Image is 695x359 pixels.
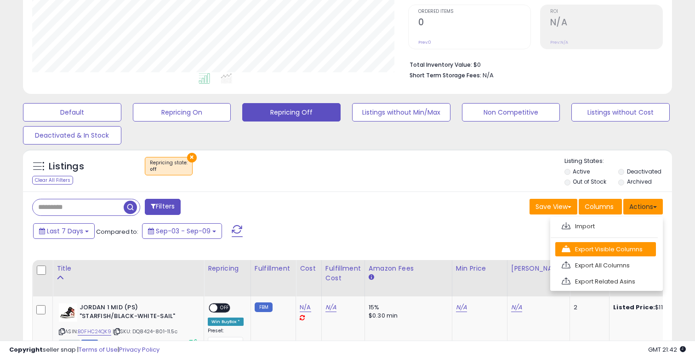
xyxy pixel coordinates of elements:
[300,303,311,312] a: N/A
[352,103,450,122] button: Listings without Min/Max
[79,345,118,354] a: Terms of Use
[573,168,590,175] label: Active
[23,126,121,145] button: Deactivated & In Stock
[648,345,686,354] span: 2025-09-17 21:42 GMT
[133,103,231,122] button: Repricing On
[555,219,656,233] a: Import
[57,264,200,273] div: Title
[456,303,467,312] a: N/A
[208,264,247,273] div: Repricing
[511,303,522,312] a: N/A
[80,303,191,323] b: JORDAN 1 MID (PS) "STARFISH/BLACK-WHITE-SAIL"
[627,178,652,185] label: Archived
[564,157,672,166] p: Listing States:
[96,227,138,236] span: Compared to:
[9,346,160,354] div: seller snap | |
[418,9,530,14] span: Ordered Items
[242,103,341,122] button: Repricing Off
[300,264,318,273] div: Cost
[462,103,560,122] button: Non Competitive
[418,17,530,29] h2: 0
[555,258,656,272] a: Export All Columns
[369,303,445,312] div: 15%
[255,264,292,273] div: Fulfillment
[550,9,662,14] span: ROI
[550,40,568,45] small: Prev: N/A
[187,153,197,162] button: ×
[530,199,577,214] button: Save View
[78,328,111,336] a: B0FHC24QK9
[47,226,83,236] span: Last 7 Days
[573,178,606,185] label: Out of Stock
[574,303,602,312] div: 2
[623,199,663,214] button: Actions
[49,160,84,173] h5: Listings
[410,71,481,79] b: Short Term Storage Fees:
[456,264,503,273] div: Min Price
[483,71,494,80] span: N/A
[369,273,374,282] small: Amazon Fees.
[156,226,211,236] span: Sep-03 - Sep-09
[150,166,188,173] div: off
[555,242,656,256] a: Export Visible Columns
[32,176,73,185] div: Clear All Filters
[145,199,181,215] button: Filters
[150,159,188,173] span: Repricing state :
[325,264,361,283] div: Fulfillment Cost
[511,264,566,273] div: [PERSON_NAME]
[579,199,622,214] button: Columns
[613,303,655,312] b: Listed Price:
[142,223,222,239] button: Sep-03 - Sep-09
[418,40,431,45] small: Prev: 0
[217,304,232,312] span: OFF
[627,168,661,175] label: Deactivated
[369,312,445,320] div: $0.30 min
[410,61,472,69] b: Total Inventory Value:
[369,264,448,273] div: Amazon Fees
[410,58,656,69] li: $0
[555,274,656,289] a: Export Related Asins
[550,17,662,29] h2: N/A
[59,303,77,322] img: 41Y-IDG6SPL._SL40_.jpg
[119,345,160,354] a: Privacy Policy
[208,318,244,326] div: Win BuyBox *
[255,302,273,312] small: FBM
[571,103,670,122] button: Listings without Cost
[325,303,336,312] a: N/A
[23,103,121,122] button: Default
[9,345,43,354] strong: Copyright
[585,202,614,211] span: Columns
[113,328,177,335] span: | SKU: DQ8424-801-11.5c
[613,303,689,312] div: $110.00
[208,328,244,348] div: Preset:
[59,303,197,346] div: ASIN:
[33,223,95,239] button: Last 7 Days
